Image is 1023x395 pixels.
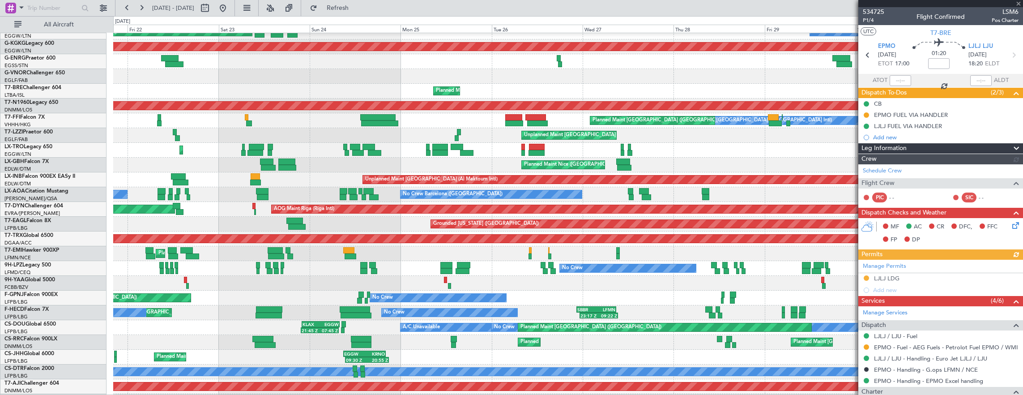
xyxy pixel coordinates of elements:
[4,269,30,276] a: LFMD/CEQ
[874,343,1018,351] a: EPMO - Fuel - AEG Fuels - Petrolot Fuel EPMO / WMI
[306,1,359,15] button: Refresh
[592,114,742,127] div: Planned Maint [GEOGRAPHIC_DATA] ([GEOGRAPHIC_DATA] Intl)
[4,203,63,209] a: T7-DYNChallenger 604
[494,321,515,334] div: No Crew
[4,174,22,179] span: LX-INB
[364,351,384,356] div: KRNO
[302,328,320,333] div: 21:45 Z
[4,277,25,283] span: 9H-YAA
[4,351,24,356] span: CS-JHH
[4,203,25,209] span: T7-DYN
[4,358,28,365] a: LFPB/LBG
[158,247,233,260] div: Planned Maint [PERSON_NAME]
[100,306,241,319] div: Planned Maint [GEOGRAPHIC_DATA] ([GEOGRAPHIC_DATA])
[310,25,401,33] div: Sun 24
[4,328,28,335] a: LFPB/LBG
[344,351,364,356] div: EGGW
[4,85,61,90] a: T7-BREChallenger 604
[4,77,28,84] a: EGLF/FAB
[599,313,617,318] div: 09:22 Z
[985,60,999,69] span: ELDT
[4,366,54,371] a: CS-DTRFalcon 2000
[959,223,972,232] span: DFC,
[861,320,886,331] span: Dispatch
[4,159,24,164] span: LX-GBH
[4,33,31,39] a: EGGW/LTN
[23,21,94,28] span: All Aircraft
[4,299,28,305] a: LFPB/LBG
[861,296,885,306] span: Services
[4,387,32,394] a: DNMM/LOS
[580,313,599,318] div: 23:17 Z
[115,18,130,26] div: [DATE]
[4,343,32,350] a: DNMM/LOS
[157,350,298,364] div: Planned Maint [GEOGRAPHIC_DATA] ([GEOGRAPHIC_DATA])
[4,307,49,312] a: F-HECDFalcon 7X
[991,296,1004,305] span: (4/6)
[994,76,1009,85] span: ALDT
[4,322,26,327] span: CS-DOU
[4,107,32,113] a: DNMM/LOS
[4,254,31,261] a: LFMN/NCE
[219,25,310,33] div: Sat 23
[4,159,49,164] a: LX-GBHFalcon 7X
[4,366,24,371] span: CS-DTR
[992,17,1019,24] span: Pos Charter
[4,41,26,46] span: G-KGKG
[524,158,624,172] div: Planned Maint Nice ([GEOGRAPHIC_DATA])
[128,25,218,33] div: Fri 22
[321,322,339,327] div: EGGW
[4,351,54,356] a: CS-JHHGlobal 6000
[930,28,951,38] span: T7-BRE
[874,122,942,130] div: LJLJ FUEL VIA HANDLER
[365,173,498,186] div: Unplanned Maint [GEOGRAPHIC_DATA] (Al Maktoum Intl)
[937,223,944,232] span: CR
[562,262,583,275] div: No Crew
[4,284,28,291] a: FCBB/BZV
[4,262,51,268] a: 9H-LPZLegacy 500
[793,335,934,349] div: Planned Maint [GEOGRAPHIC_DATA] ([GEOGRAPHIC_DATA])
[4,70,26,76] span: G-VNOR
[4,225,28,232] a: LFPB/LBG
[676,114,832,127] div: [PERSON_NAME][GEOGRAPHIC_DATA] ([GEOGRAPHIC_DATA] Intl)
[4,381,59,386] a: T7-AJIChallenger 604
[992,7,1019,17] span: LSM6
[4,381,21,386] span: T7-AJI
[895,60,909,69] span: 17:00
[4,100,30,105] span: T7-N1960
[4,136,28,143] a: EGLF/FAB
[403,321,440,334] div: A/C Unavailable
[4,166,31,172] a: EDLW/DTM
[4,100,58,105] a: T7-N1960Legacy 650
[874,111,948,119] div: EPMO FUEL VIA HANDLER
[4,218,26,223] span: T7-EAGL
[874,100,882,107] div: CB
[968,51,987,60] span: [DATE]
[367,357,388,363] div: 20:55 Z
[520,335,661,349] div: Planned Maint [GEOGRAPHIC_DATA] ([GEOGRAPHIC_DATA])
[4,248,22,253] span: T7-EMI
[968,60,983,69] span: 18:20
[577,307,596,312] div: SBBR
[4,292,24,297] span: F-GPNJ
[4,144,24,150] span: LX-TRO
[303,322,321,327] div: KLAX
[863,17,884,24] span: P1/4
[673,25,764,33] div: Thu 28
[4,85,23,90] span: T7-BRE
[4,115,45,120] a: T7-FFIFalcon 7X
[4,129,23,135] span: T7-LZZI
[152,4,194,12] span: [DATE] - [DATE]
[873,133,1019,141] div: Add new
[991,88,1004,97] span: (2/3)
[861,27,876,35] button: UTC
[319,5,357,11] span: Refresh
[878,42,895,51] span: EPMO
[4,240,32,246] a: DGAA/ACC
[874,366,978,374] a: EPMO - Handling - G.ops LFMN / NCE
[4,70,65,76] a: G-VNORChallenger 650
[4,248,59,253] a: T7-EMIHawker 900XP
[4,336,24,342] span: CS-RRC
[372,291,393,305] div: No Crew
[384,306,405,319] div: No Crew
